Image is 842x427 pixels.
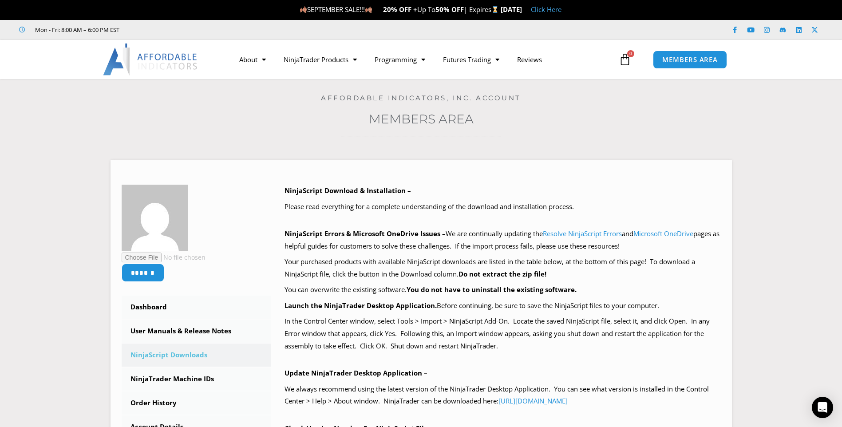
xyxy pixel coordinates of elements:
[627,50,634,57] span: 0
[122,320,272,343] a: User Manuals & Release Notes
[812,397,833,418] div: Open Intercom Messenger
[285,256,721,281] p: Your purchased products with available NinjaScript downloads are listed in the table below, at th...
[285,228,721,253] p: We are continually updating the and pages as helpful guides for customers to solve these challeng...
[122,344,272,367] a: NinjaScript Downloads
[122,391,272,415] a: Order History
[285,301,437,310] b: Launch the NinjaTrader Desktop Application.
[285,201,721,213] p: Please read everything for a complete understanding of the download and installation process.
[498,396,568,405] a: [URL][DOMAIN_NAME]
[369,111,474,127] a: Members Area
[459,269,546,278] b: Do not extract the zip file!
[501,5,522,14] strong: [DATE]
[543,229,622,238] a: Resolve NinjaScript Errors
[122,296,272,319] a: Dashboard
[365,6,372,13] img: 🍂
[383,5,417,14] strong: 20% OFF +
[285,383,721,408] p: We always recommend using the latest version of the NinjaTrader Desktop Application. You can see ...
[285,368,427,377] b: Update NinjaTrader Desktop Application –
[285,315,721,352] p: In the Control Center window, select Tools > Import > NinjaScript Add-On. Locate the saved NinjaS...
[33,24,119,35] span: Mon - Fri: 8:00 AM – 6:00 PM EST
[407,285,577,294] b: You do not have to uninstall the existing software.
[122,185,188,251] img: 9020be1b168cb8845c6896a40067a2139567086cb44e3176155864e721c75c5b
[605,47,644,72] a: 0
[531,5,561,14] a: Click Here
[321,94,521,102] a: Affordable Indicators, Inc. Account
[300,5,501,14] span: SEPTEMBER SALE!!! Up To | Expires
[103,43,198,75] img: LogoAI | Affordable Indicators – NinjaTrader
[285,284,721,296] p: You can overwrite the existing software.
[300,6,307,13] img: 🍂
[508,49,551,70] a: Reviews
[285,186,411,195] b: NinjaScript Download & Installation –
[285,300,721,312] p: Before continuing, be sure to save the NinjaScript files to your computer.
[230,49,275,70] a: About
[653,51,727,69] a: MEMBERS AREA
[434,49,508,70] a: Futures Trading
[492,6,498,13] img: ⌛
[275,49,366,70] a: NinjaTrader Products
[435,5,464,14] strong: 50% OFF
[366,49,434,70] a: Programming
[285,229,446,238] b: NinjaScript Errors & Microsoft OneDrive Issues –
[230,49,617,70] nav: Menu
[633,229,693,238] a: Microsoft OneDrive
[662,56,718,63] span: MEMBERS AREA
[132,25,265,34] iframe: Customer reviews powered by Trustpilot
[122,368,272,391] a: NinjaTrader Machine IDs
